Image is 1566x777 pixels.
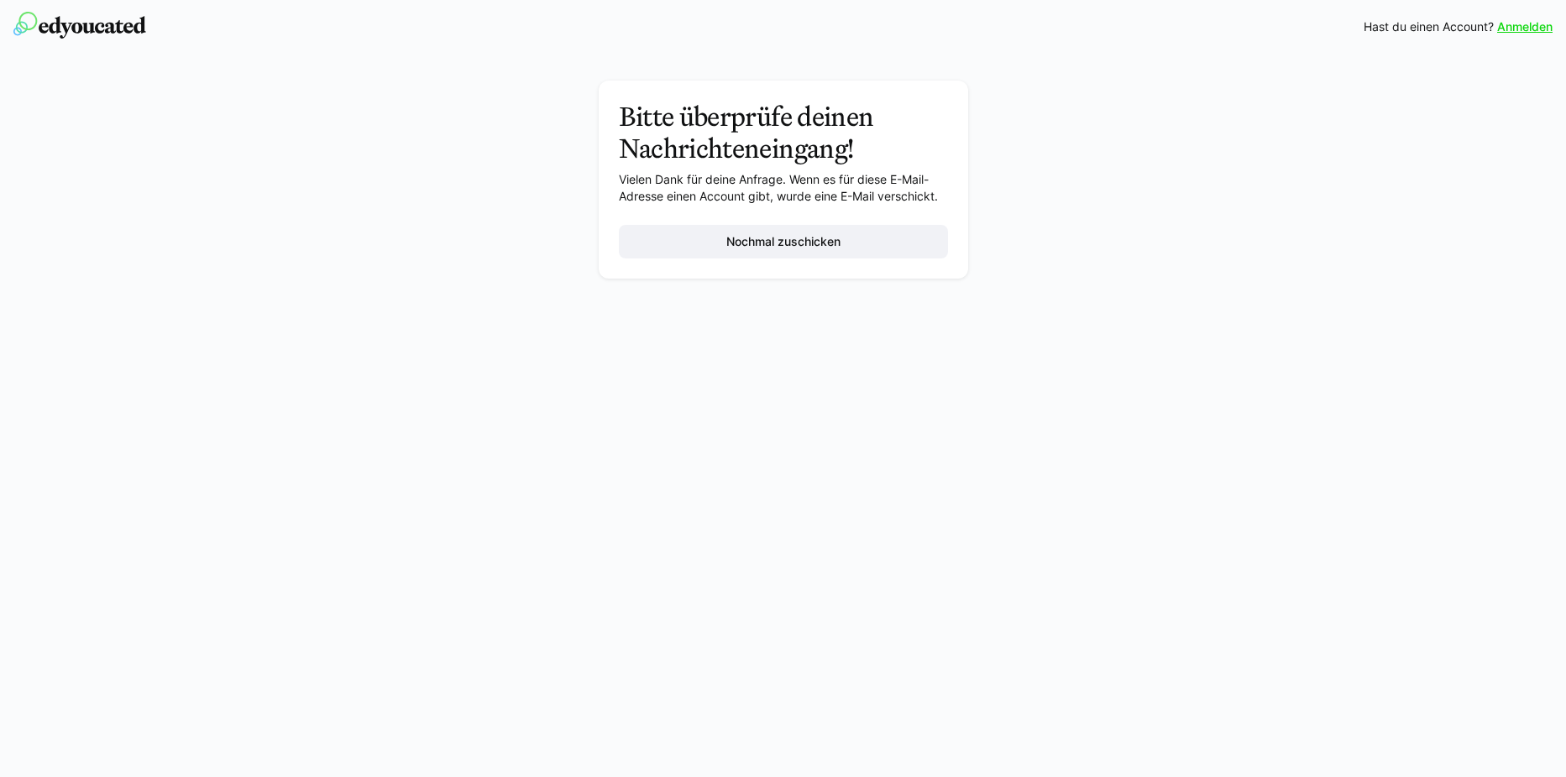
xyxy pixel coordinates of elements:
p: Vielen Dank für deine Anfrage. Wenn es für diese E-Mail-Adresse einen Account gibt, wurde eine E-... [619,171,948,205]
button: Nochmal zuschicken [619,225,948,258]
a: Anmelden [1497,18,1553,35]
img: edyoucated [13,12,146,39]
span: Nochmal zuschicken [724,233,843,250]
span: Hast du einen Account? [1364,18,1494,35]
h3: Bitte überprüfe deinen Nachrichteneingang! [619,101,948,164]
